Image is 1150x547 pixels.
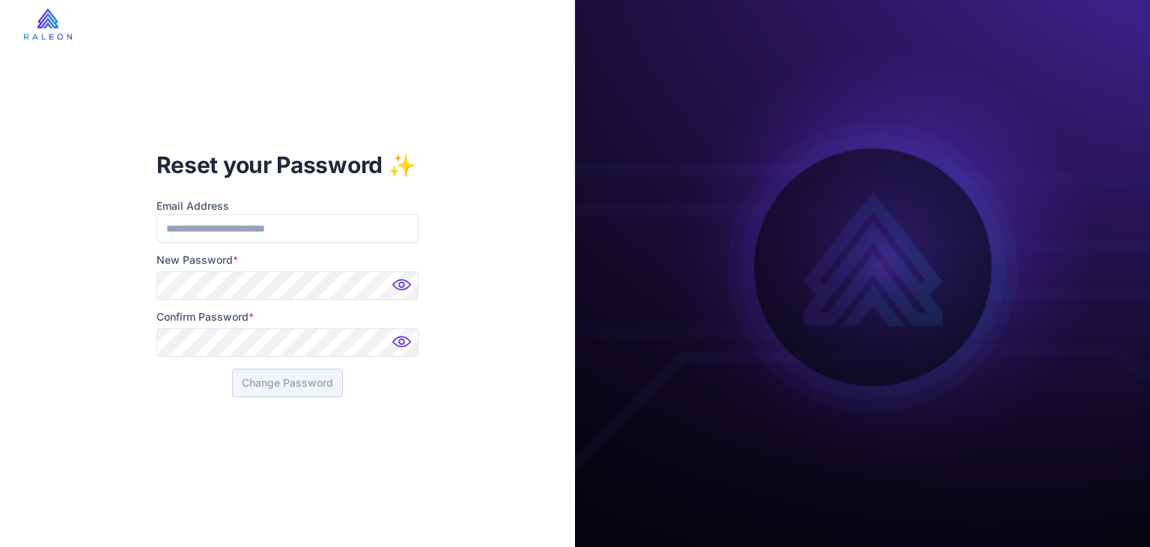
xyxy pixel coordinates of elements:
[389,274,419,304] img: Password hidden
[156,198,419,214] label: Email Address
[156,252,419,268] label: New Password
[232,369,343,397] button: Change Password
[156,309,419,325] label: Confirm Password
[389,331,419,361] img: Password hidden
[24,8,72,40] img: raleon-logo-whitebg.9aac0268.jpg
[156,150,419,180] h1: Reset your Password ✨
